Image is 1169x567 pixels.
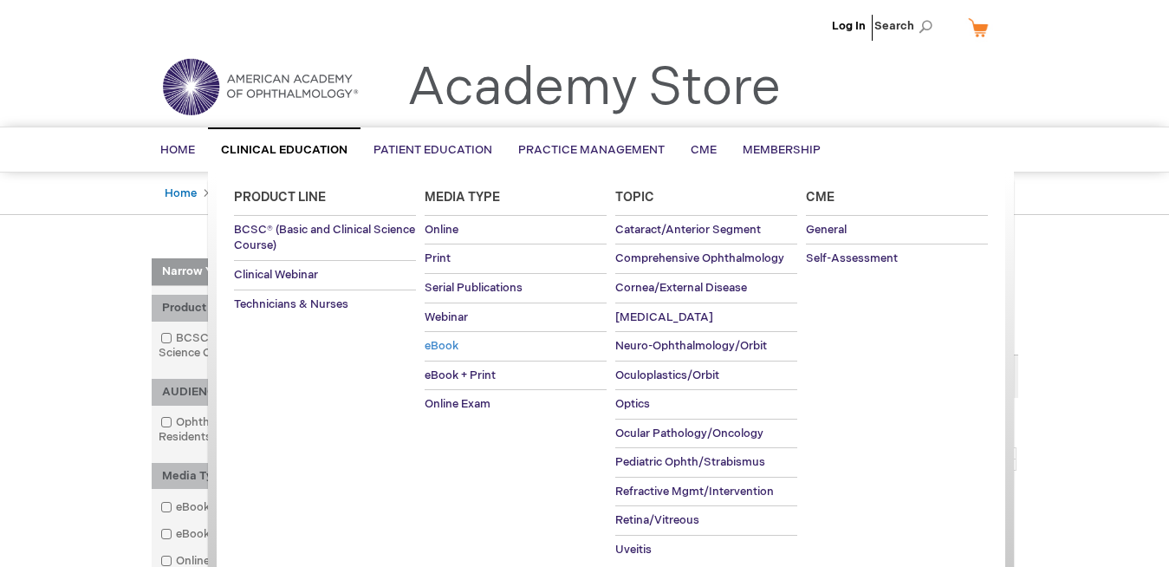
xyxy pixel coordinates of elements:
[160,143,195,157] span: Home
[152,258,346,286] strong: Narrow Your Choices
[806,190,835,205] span: Cme
[425,223,458,237] span: Online
[221,143,347,157] span: Clinical Education
[234,297,348,311] span: Technicians & Nurses
[407,57,781,120] a: Academy Store
[615,339,767,353] span: Neuro-Ophthalmology/Orbit
[615,310,713,324] span: [MEDICAL_DATA]
[425,190,500,205] span: Media Type
[615,190,654,205] span: Topic
[615,251,784,265] span: Comprehensive Ophthalmology
[234,190,326,205] span: Product Line
[615,397,650,411] span: Optics
[691,143,717,157] span: CME
[425,368,496,382] span: eBook + Print
[152,463,346,490] div: Media Type
[806,251,898,265] span: Self-Assessment
[615,543,652,557] span: Uveitis
[156,414,341,446] a: Ophthalmologists & Residents18
[425,251,451,265] span: Print
[234,223,415,253] span: BCSC® (Basic and Clinical Science Course)
[425,397,490,411] span: Online Exam
[152,379,346,406] div: AUDIENCE
[615,368,719,382] span: Oculoplastics/Orbit
[425,310,468,324] span: Webinar
[518,143,665,157] span: Practice Management
[743,143,821,157] span: Membership
[806,223,847,237] span: General
[615,223,761,237] span: Cataract/Anterior Segment
[152,295,346,322] div: Product Line
[615,455,765,469] span: Pediatric Ophth/Strabismus
[874,9,940,43] span: Search
[832,19,866,33] a: Log In
[615,281,747,295] span: Cornea/External Disease
[156,499,238,516] a: eBook17
[165,186,197,200] a: Home
[425,281,523,295] span: Serial Publications
[615,485,774,499] span: Refractive Mgmt/Intervention
[156,526,276,543] a: eBook + Print14
[156,330,341,362] a: BCSC® (Basic and Clinical Science Course)18
[373,143,492,157] span: Patient Education
[615,513,699,527] span: Retina/Vitreous
[615,427,763,440] span: Ocular Pathology/Oncology
[234,268,318,282] span: Clinical Webinar
[425,339,458,353] span: eBook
